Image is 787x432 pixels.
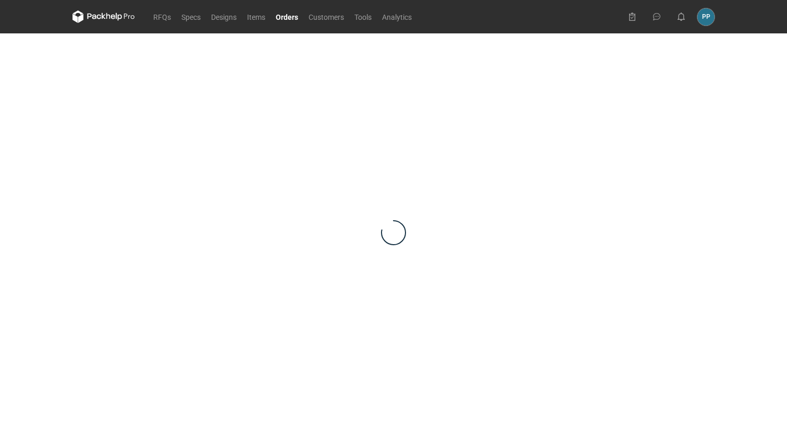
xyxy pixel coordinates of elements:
[697,8,715,26] div: Paweł Puch
[303,10,349,23] a: Customers
[697,8,715,26] button: PP
[270,10,303,23] a: Orders
[206,10,242,23] a: Designs
[377,10,417,23] a: Analytics
[349,10,377,23] a: Tools
[242,10,270,23] a: Items
[176,10,206,23] a: Specs
[72,10,135,23] svg: Packhelp Pro
[148,10,176,23] a: RFQs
